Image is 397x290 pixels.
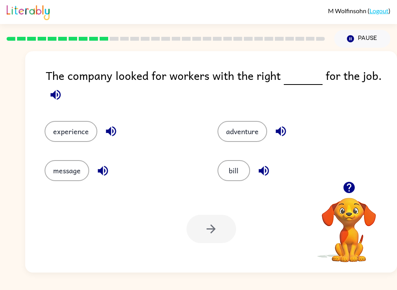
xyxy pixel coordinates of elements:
video: Your browser must support playing .mp4 files to use Literably. Please try using another browser. [310,186,388,263]
span: M Wolfinsohn [328,7,368,14]
button: experience [45,121,97,142]
button: message [45,160,89,181]
img: Literably [7,3,50,20]
div: The company looked for workers with the right for the job. [46,67,397,105]
button: Pause [334,30,390,48]
div: ( ) [328,7,390,14]
button: adventure [217,121,267,142]
a: Logout [369,7,388,14]
button: bill [217,160,250,181]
